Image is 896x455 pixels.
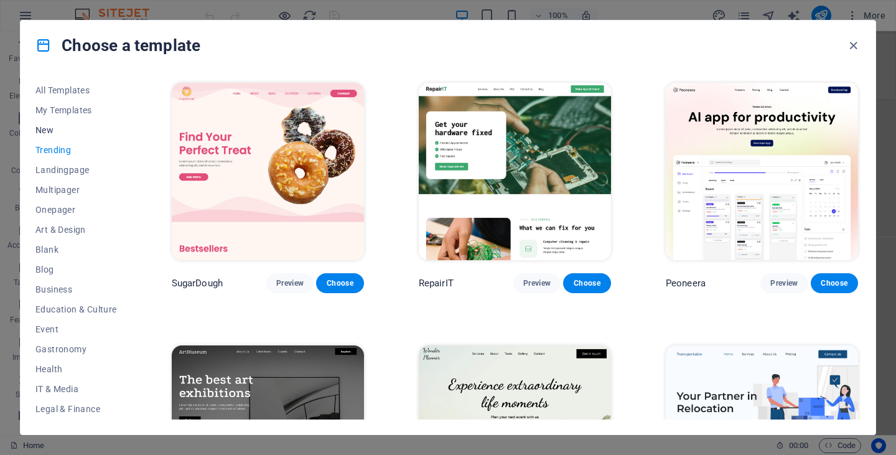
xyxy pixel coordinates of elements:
[35,265,117,274] span: Blog
[35,35,200,55] h4: Choose a template
[35,344,117,354] span: Gastronomy
[666,277,706,289] p: Peoneera
[35,145,117,155] span: Trending
[35,359,117,379] button: Health
[35,105,117,115] span: My Templates
[35,324,117,334] span: Event
[35,100,117,120] button: My Templates
[35,384,117,394] span: IT & Media
[35,120,117,140] button: New
[666,83,858,260] img: Peoneera
[35,225,117,235] span: Art & Design
[419,277,454,289] p: RepairIT
[35,304,117,314] span: Education & Culture
[35,379,117,399] button: IT & Media
[172,83,364,260] img: SugarDough
[573,278,600,288] span: Choose
[770,278,798,288] span: Preview
[513,273,561,293] button: Preview
[35,85,117,95] span: All Templates
[35,339,117,359] button: Gastronomy
[35,299,117,319] button: Education & Culture
[35,140,117,160] button: Trending
[35,160,117,180] button: Landingpage
[172,277,223,289] p: SugarDough
[821,278,848,288] span: Choose
[760,273,808,293] button: Preview
[523,278,551,288] span: Preview
[35,284,117,294] span: Business
[35,180,117,200] button: Multipager
[563,273,610,293] button: Choose
[35,240,117,260] button: Blank
[35,165,117,175] span: Landingpage
[35,319,117,339] button: Event
[35,260,117,279] button: Blog
[35,364,117,374] span: Health
[35,125,117,135] span: New
[35,399,117,419] button: Legal & Finance
[35,419,117,439] button: Non-Profit
[35,200,117,220] button: Onepager
[35,80,117,100] button: All Templates
[276,278,304,288] span: Preview
[35,205,117,215] span: Onepager
[326,278,353,288] span: Choose
[316,273,363,293] button: Choose
[419,83,611,260] img: RepairIT
[35,220,117,240] button: Art & Design
[35,404,117,414] span: Legal & Finance
[35,279,117,299] button: Business
[266,273,314,293] button: Preview
[35,245,117,255] span: Blank
[811,273,858,293] button: Choose
[35,185,117,195] span: Multipager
